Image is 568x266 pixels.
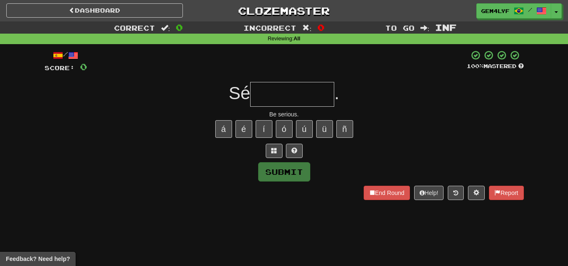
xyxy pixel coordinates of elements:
span: . [334,83,339,103]
span: Open feedback widget [6,255,70,263]
button: í [256,120,272,138]
a: Dashboard [6,3,183,18]
span: 0 [80,61,87,72]
div: Be serious. [45,110,524,119]
span: 0 [176,22,183,32]
span: Sé [229,83,250,103]
div: Mastered [467,63,524,70]
span: 0 [317,22,325,32]
strong: All [293,36,300,42]
button: Report [489,186,523,200]
button: Switch sentence to multiple choice alt+p [266,144,283,158]
button: Round history (alt+y) [448,186,464,200]
span: : [161,24,170,32]
span: Inf [435,22,457,32]
span: gem4lyf [481,7,510,15]
button: é [235,120,252,138]
span: 100 % [467,63,483,69]
span: Incorrect [243,24,296,32]
a: gem4lyf / [476,3,551,18]
div: / [45,50,87,61]
a: Clozemaster [195,3,372,18]
span: / [528,7,532,13]
span: : [420,24,430,32]
span: To go [385,24,415,32]
button: Submit [258,162,310,182]
button: á [215,120,232,138]
span: Correct [114,24,155,32]
span: : [302,24,312,32]
button: ó [276,120,293,138]
button: Single letter hint - you only get 1 per sentence and score half the points! alt+h [286,144,303,158]
span: Score: [45,64,75,71]
button: Help! [414,186,444,200]
button: ü [316,120,333,138]
button: ñ [336,120,353,138]
button: ú [296,120,313,138]
button: End Round [364,186,410,200]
